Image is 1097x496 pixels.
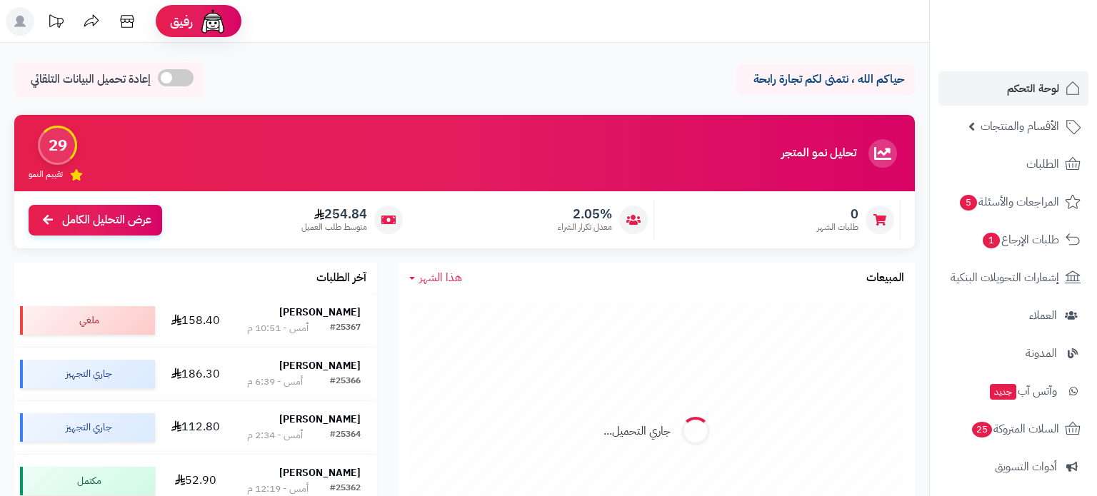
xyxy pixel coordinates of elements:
[279,305,361,320] strong: [PERSON_NAME]
[330,321,361,335] div: #25367
[866,272,904,285] h3: المبيعات
[1000,39,1083,69] img: logo-2.png
[20,467,155,495] div: مكتمل
[419,269,462,286] span: هذا الشهر
[938,223,1088,257] a: طلبات الإرجاع1
[161,294,231,347] td: 158.40
[981,230,1059,250] span: طلبات الإرجاع
[38,7,74,39] a: تحديثات المنصة
[170,13,193,30] span: رفيق
[330,482,361,496] div: #25362
[988,381,1057,401] span: وآتس آب
[817,206,858,222] span: 0
[995,457,1057,477] span: أدوات التسويق
[558,206,612,222] span: 2.05%
[1029,305,1057,325] span: العملاء
[1026,154,1059,174] span: الطلبات
[1007,79,1059,98] span: لوحة التحكم
[29,205,162,236] a: عرض التحليل الكامل
[301,221,367,233] span: متوسط طلب العميل
[20,306,155,335] div: ملغي
[972,422,992,437] span: 25
[938,374,1088,408] a: وآتس آبجديد
[62,212,151,228] span: عرض التحليل الكامل
[938,185,1088,219] a: المراجعات والأسئلة5
[20,360,155,388] div: جاري التجهيز
[161,401,231,454] td: 112.80
[247,321,309,335] div: أمس - 10:51 م
[558,221,612,233] span: معدل تكرار الشراء
[971,419,1059,439] span: السلات المتروكة
[330,375,361,389] div: #25366
[981,116,1059,136] span: الأقسام والمنتجات
[817,221,858,233] span: طلبات الشهر
[409,270,462,286] a: هذا الشهر
[958,192,1059,212] span: المراجعات والأسئلة
[247,428,303,442] div: أمس - 2:34 م
[960,195,977,211] span: 5
[938,147,1088,181] a: الطلبات
[938,71,1088,106] a: لوحة التحكم
[951,268,1059,288] span: إشعارات التحويلات البنكية
[603,423,671,440] div: جاري التحميل...
[279,412,361,427] strong: [PERSON_NAME]
[31,71,151,88] span: إعادة تحميل البيانات التلقائي
[938,450,1088,484] a: أدوات التسويق
[20,413,155,442] div: جاري التجهيز
[279,358,361,373] strong: [PERSON_NAME]
[301,206,367,222] span: 254.84
[747,71,904,88] p: حياكم الله ، نتمنى لكم تجارة رابحة
[161,348,231,400] td: 186.30
[330,428,361,442] div: #25364
[29,168,63,181] span: تقييم النمو
[781,147,856,160] h3: تحليل نمو المتجر
[938,336,1088,370] a: المدونة
[247,375,303,389] div: أمس - 6:39 م
[316,272,366,285] h3: آخر الطلبات
[199,7,227,36] img: ai-face.png
[279,465,361,480] strong: [PERSON_NAME]
[983,233,1000,248] span: 1
[990,384,1016,400] span: جديد
[247,482,309,496] div: أمس - 12:19 م
[1026,343,1057,363] span: المدونة
[938,298,1088,333] a: العملاء
[938,260,1088,295] a: إشعارات التحويلات البنكية
[938,412,1088,446] a: السلات المتروكة25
